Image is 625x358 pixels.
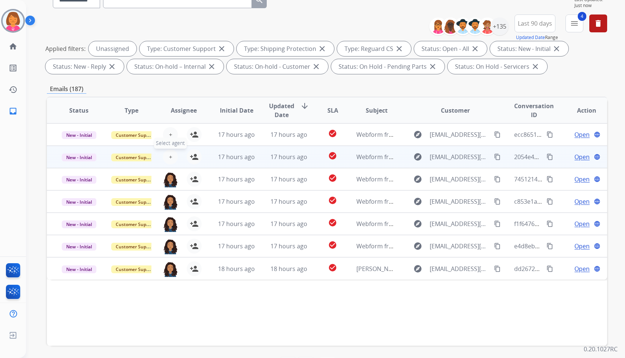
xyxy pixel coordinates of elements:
mat-icon: explore [413,219,422,228]
div: Status: On Hold - Pending Parts [331,59,445,74]
mat-icon: content_copy [494,176,501,183]
span: Open [574,175,590,184]
mat-icon: language [594,131,600,138]
span: 17 hours ago [218,242,255,250]
img: agent-avatar [163,261,178,277]
span: 18 hours ago [218,265,255,273]
mat-icon: close [207,62,216,71]
span: Open [574,197,590,206]
span: Webform from [PERSON_NAME][EMAIL_ADDRESS][DOMAIN_NAME] on [DATE] [356,130,571,139]
mat-icon: check_circle [328,129,337,138]
mat-icon: content_copy [547,154,553,160]
span: New - Initial [62,131,96,139]
mat-icon: explore [413,264,422,273]
span: 18 hours ago [270,265,307,273]
span: Initial Date [220,106,253,115]
mat-icon: close [428,62,437,71]
mat-icon: person_add [190,242,199,251]
span: [EMAIL_ADDRESS][DOMAIN_NAME] [430,242,490,251]
span: f1f64764-a0a6-44c3-a4a8-73fe4cf33c16 [514,220,622,228]
span: Open [574,130,590,139]
mat-icon: content_copy [494,220,501,227]
mat-icon: list_alt [9,64,17,72]
span: New - Initial [62,265,96,273]
span: 17 hours ago [270,220,307,228]
div: Type: Customer Support [140,41,234,56]
div: Status: New - Reply [45,59,124,74]
span: 17 hours ago [218,153,255,161]
div: Status: On-hold – Internal [127,59,224,74]
img: agent-avatar [163,194,178,210]
mat-icon: language [594,154,600,160]
span: Select agent [154,138,187,149]
mat-icon: delete [594,19,603,28]
span: Last 90 days [518,22,552,25]
mat-icon: menu [570,19,579,28]
span: Webform from [EMAIL_ADDRESS][DOMAIN_NAME] on [DATE] [356,220,525,228]
mat-icon: close [552,44,561,53]
div: Status: On Hold - Servicers [448,59,547,74]
span: New - Initial [62,243,96,251]
mat-icon: close [395,44,404,53]
span: 17 hours ago [218,130,255,139]
div: Status: New - Initial [490,41,568,56]
span: New - Initial [62,154,96,161]
mat-icon: close [318,44,327,53]
mat-icon: person_add [190,175,199,184]
span: [PERSON_NAME] pic of missing package [356,265,467,273]
button: 4 [565,14,583,32]
img: agent-avatar [163,216,178,232]
span: Customer Support [111,265,160,273]
span: Range [516,34,558,41]
span: Open [574,219,590,228]
mat-icon: person_add [190,130,199,139]
mat-icon: content_copy [547,131,553,138]
mat-icon: close [531,62,540,71]
span: Status [69,106,89,115]
span: Type [125,106,138,115]
mat-icon: person_add [190,197,199,206]
mat-icon: explore [413,130,422,139]
span: SLA [327,106,338,115]
mat-icon: check_circle [328,218,337,227]
span: Open [574,242,590,251]
span: Customer Support [111,131,160,139]
span: Conversation ID [514,101,554,119]
mat-icon: content_copy [547,176,553,183]
p: Emails (187) [47,84,86,94]
span: [EMAIL_ADDRESS][DOMAIN_NAME] [430,152,490,161]
span: [EMAIL_ADDRESS][DOMAIN_NAME] [430,197,490,206]
span: Webform from [EMAIL_ADDRESS][DOMAIN_NAME] on [DATE] [356,197,525,206]
span: 4 [578,12,586,21]
mat-icon: content_copy [547,198,553,205]
span: Webform from [EMAIL_ADDRESS][DOMAIN_NAME] on [DATE] [356,175,525,183]
span: Updated Date [269,101,294,119]
span: 17 hours ago [218,197,255,206]
mat-icon: check_circle [328,241,337,249]
span: Subject [366,106,388,115]
div: Unassigned [89,41,137,56]
div: +135 [491,17,509,35]
span: Assignee [171,106,197,115]
mat-icon: language [594,243,600,249]
mat-icon: inbox [9,107,17,116]
span: 17 hours ago [270,197,307,206]
span: New - Initial [62,198,96,206]
mat-icon: language [594,220,600,227]
th: Action [555,97,607,123]
mat-icon: content_copy [494,265,501,272]
span: Customer Support [111,154,160,161]
mat-icon: language [594,176,600,183]
mat-icon: person_add [190,219,199,228]
span: 17 hours ago [270,130,307,139]
div: Type: Shipping Protection [237,41,334,56]
mat-icon: check_circle [328,151,337,160]
button: Updated Date [516,35,545,41]
span: 17 hours ago [218,220,255,228]
p: Applied filters: [45,44,86,53]
mat-icon: person_add [190,152,199,161]
mat-icon: explore [413,152,422,161]
button: + [163,127,178,142]
span: [EMAIL_ADDRESS][DOMAIN_NAME] [430,130,490,139]
div: Type: Reguard CS [337,41,411,56]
